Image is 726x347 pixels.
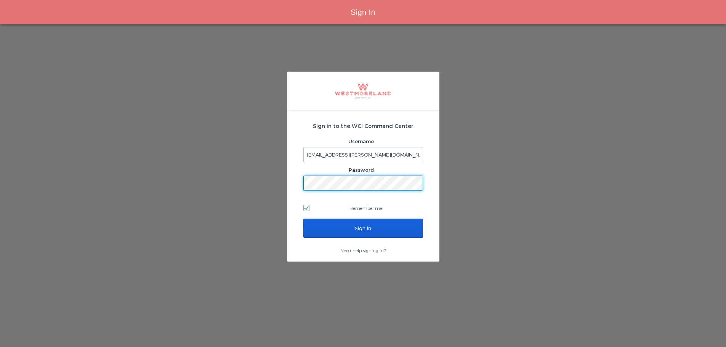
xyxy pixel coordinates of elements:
label: Username [348,138,374,144]
span: Sign In [351,8,375,16]
label: Remember me [303,202,423,214]
label: Password [349,167,374,173]
h2: Sign in to the WCI Command Center [303,122,423,130]
input: Sign In [303,219,423,238]
a: Need help signing in? [340,248,386,253]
